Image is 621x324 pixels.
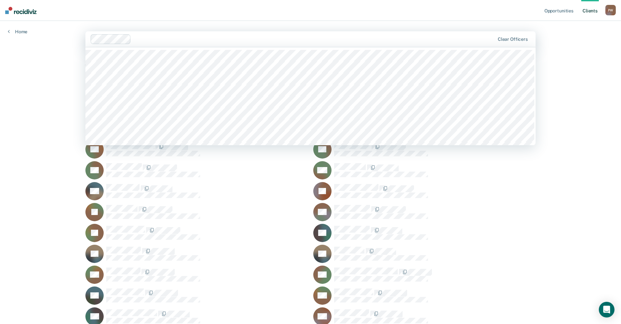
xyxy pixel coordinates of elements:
div: P W [605,5,616,15]
button: PW [605,5,616,15]
div: Clear officers [498,37,528,42]
a: Home [8,29,27,35]
div: Open Intercom Messenger [599,302,614,317]
img: Recidiviz [5,7,37,14]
